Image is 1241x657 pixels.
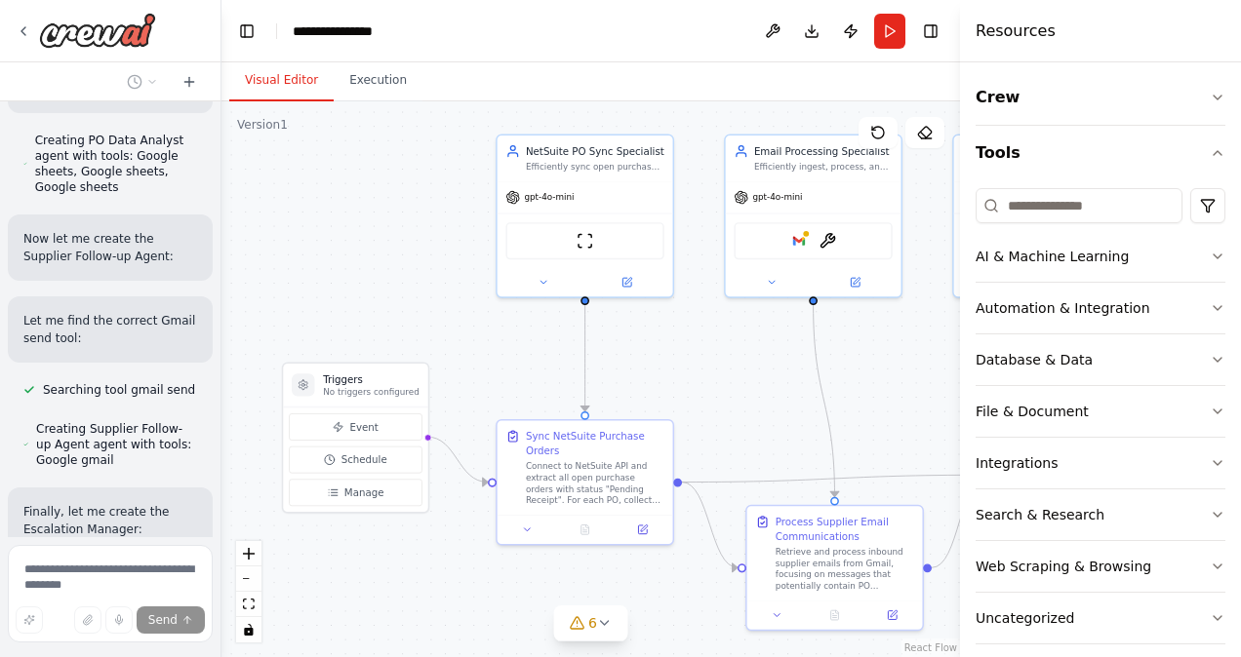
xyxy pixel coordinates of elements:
[976,350,1093,369] div: Database & Data
[588,613,597,633] span: 6
[229,60,334,101] button: Visual Editor
[237,117,288,133] div: Version 1
[682,468,987,489] g: Edge from a0da2995-8913-43da-9b21-dc8470558c76 to 10fce8d6-0dd1-4e98-8530-e42ec026e8ea
[776,546,914,592] div: Retrieve and process inbound supplier emails from Gmail, focusing on messages that potentially co...
[976,126,1225,180] button: Tools
[496,419,674,545] div: Sync NetSuite Purchase OrdersConnect to NetSuite API and extract all open purchase orders with st...
[745,505,924,631] div: Process Supplier Email CommunicationsRetrieve and process inbound supplier emails from Gmail, foc...
[23,230,197,265] p: Now let me create the Supplier Follow-up Agent:
[976,298,1150,318] div: Automation & Integration
[289,446,422,474] button: Schedule
[334,60,422,101] button: Execution
[805,606,865,624] button: No output available
[976,505,1104,524] div: Search & Research
[586,274,667,291] button: Open in side panel
[236,541,261,642] div: React Flow controls
[976,557,1151,576] div: Web Scraping & Browsing
[323,372,420,387] h3: Triggers
[524,192,574,204] span: gpt-4o-mini
[752,192,802,204] span: gpt-4o-mini
[976,489,1225,540] button: Search & Research
[976,247,1129,266] div: AI & Machine Learning
[293,21,390,41] nav: breadcrumb
[790,232,808,250] img: Google gmail
[976,438,1225,488] button: Integrations
[23,312,197,347] p: Let me find the correct Gmail send tool:
[976,608,1074,628] div: Uncategorized
[976,283,1225,333] button: Automation & Integration
[148,612,178,628] span: Send
[174,70,205,94] button: Start a new chat
[496,134,674,297] div: NetSuite PO Sync SpecialistEfficiently sync open purchase orders from NetSuite API to internal da...
[578,304,592,410] g: Edge from 0ea1b283-2e40-4ccd-a8fd-77163c0c11a4 to a0da2995-8913-43da-9b21-dc8470558c76
[682,475,738,574] g: Edge from a0da2995-8913-43da-9b21-dc8470558c76 to 0ec400da-08a6-4cd8-b3e0-a5bf3dcdf75b
[577,232,594,250] img: ScrapeWebsiteTool
[36,421,197,468] span: Creating Supplier Follow-up Agent agent with tools: Google gmail
[344,485,384,500] span: Manage
[23,503,197,538] p: Finally, let me create the Escalation Manager:
[236,592,261,617] button: fit view
[236,566,261,592] button: zoom out
[74,606,101,634] button: Upload files
[526,144,664,159] div: NetSuite PO Sync Specialist
[776,515,914,543] div: Process Supplier Email Communications
[282,362,429,513] div: TriggersNo triggers configuredEventScheduleManage
[976,402,1089,421] div: File & Document
[16,606,43,634] button: Improve this prompt
[976,453,1058,473] div: Integrations
[526,161,664,173] div: Efficiently sync open purchase orders from NetSuite API to internal database, ensuring data accur...
[526,460,664,506] div: Connect to NetSuite API and extract all open purchase orders with status "Pending Receipt". For e...
[105,606,133,634] button: Click to speak your automation idea
[526,429,664,457] div: Sync NetSuite Purchase Orders
[976,386,1225,437] button: File & Document
[976,541,1225,592] button: Web Scraping & Browsing
[426,430,488,489] g: Edge from triggers to a0da2995-8913-43da-9b21-dc8470558c76
[289,413,422,441] button: Event
[553,605,628,641] button: 6
[236,541,261,566] button: zoom in
[815,274,896,291] button: Open in side panel
[35,133,197,195] span: Creating PO Data Analyst agent with tools: Google sheets, Google sheets, Google sheets
[236,617,261,642] button: toggle interactivity
[323,386,420,398] p: No triggers configured
[724,134,902,297] div: Email Processing SpecialistEfficiently ingest, process, and extract PO confirmations from supplie...
[976,70,1225,125] button: Crew
[289,479,422,506] button: Manage
[976,231,1225,282] button: AI & Machine Learning
[867,606,916,624] button: Open in side panel
[350,420,379,435] span: Event
[341,452,387,467] span: Schedule
[976,334,1225,385] button: Database & Data
[806,304,842,496] g: Edge from 6194bc30-b8e9-4ce1-a048-622f78b8b6e9 to 0ec400da-08a6-4cd8-b3e0-a5bf3dcdf75b
[754,144,893,159] div: Email Processing Specialist
[754,161,893,173] div: Efficiently ingest, process, and extract PO confirmations from supplier emails and attachments, c...
[819,232,836,250] img: OCRTool
[555,522,616,539] button: No output available
[917,18,944,45] button: Hide right sidebar
[976,19,1056,43] h4: Resources
[137,606,205,634] button: Send
[904,642,957,653] a: React Flow attribution
[233,18,260,45] button: Hide left sidebar
[618,522,666,539] button: Open in side panel
[976,593,1225,643] button: Uncategorized
[43,382,195,398] span: Searching tool gmail send
[39,13,156,48] img: Logo
[119,70,166,94] button: Switch to previous chat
